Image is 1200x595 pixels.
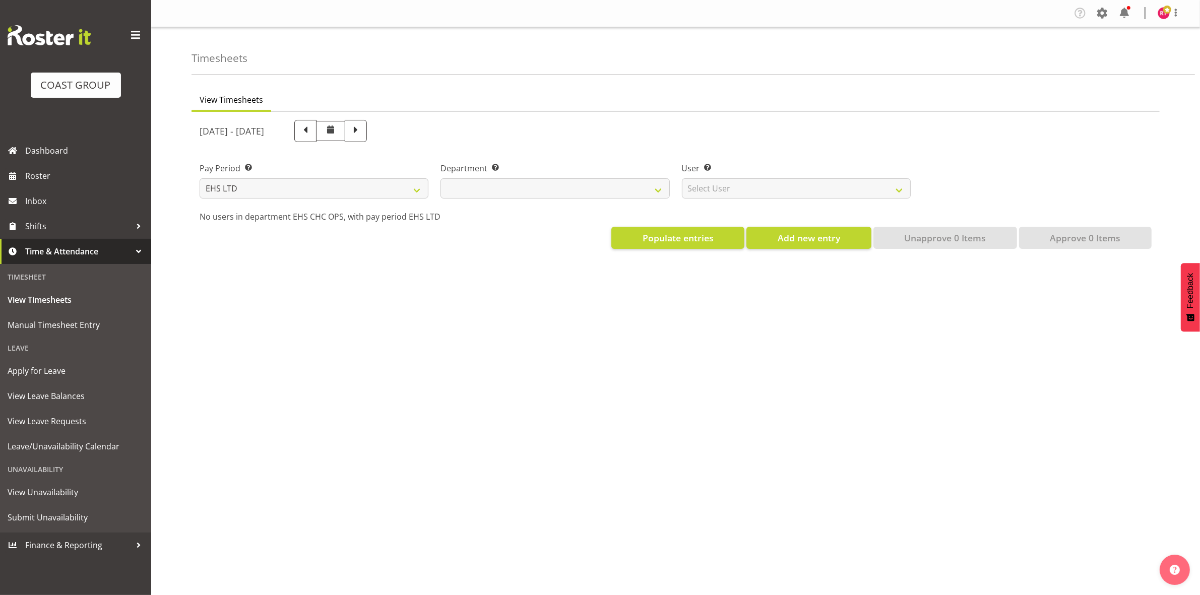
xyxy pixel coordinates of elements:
a: View Timesheets [3,287,149,312]
a: View Unavailability [3,480,149,505]
a: Submit Unavailability [3,505,149,530]
img: help-xxl-2.png [1170,565,1180,575]
span: Dashboard [25,143,146,158]
span: Manual Timesheet Entry [8,317,144,333]
label: Department [440,162,669,174]
span: Add new entry [778,231,840,244]
span: View Timesheets [8,292,144,307]
span: Inbox [25,193,146,209]
a: Leave/Unavailability Calendar [3,434,149,459]
span: Approve 0 Items [1050,231,1120,244]
p: No users in department EHS CHC OPS, with pay period EHS LTD [200,211,1152,223]
span: Unapprove 0 Items [904,231,986,244]
label: Pay Period [200,162,428,174]
a: Manual Timesheet Entry [3,312,149,338]
label: User [682,162,911,174]
span: Leave/Unavailability Calendar [8,439,144,454]
span: Submit Unavailability [8,510,144,525]
a: View Leave Balances [3,383,149,409]
span: Feedback [1186,273,1195,308]
div: Unavailability [3,459,149,480]
span: View Unavailability [8,485,144,500]
span: Shifts [25,219,131,234]
a: Apply for Leave [3,358,149,383]
h4: Timesheets [192,52,247,64]
span: View Timesheets [200,94,263,106]
span: Populate entries [643,231,714,244]
button: Unapprove 0 Items [873,227,1017,249]
img: reuben-thomas8009.jpg [1158,7,1170,19]
span: View Leave Balances [8,388,144,404]
div: COAST GROUP [41,78,111,93]
img: Rosterit website logo [8,25,91,45]
div: Leave [3,338,149,358]
span: Time & Attendance [25,244,131,259]
h5: [DATE] - [DATE] [200,125,264,137]
span: Apply for Leave [8,363,144,378]
span: View Leave Requests [8,414,144,429]
div: Timesheet [3,267,149,287]
span: Roster [25,168,146,183]
button: Add new entry [746,227,871,249]
span: Finance & Reporting [25,538,131,553]
button: Feedback - Show survey [1181,263,1200,332]
a: View Leave Requests [3,409,149,434]
button: Populate entries [611,227,744,249]
button: Approve 0 Items [1019,227,1152,249]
